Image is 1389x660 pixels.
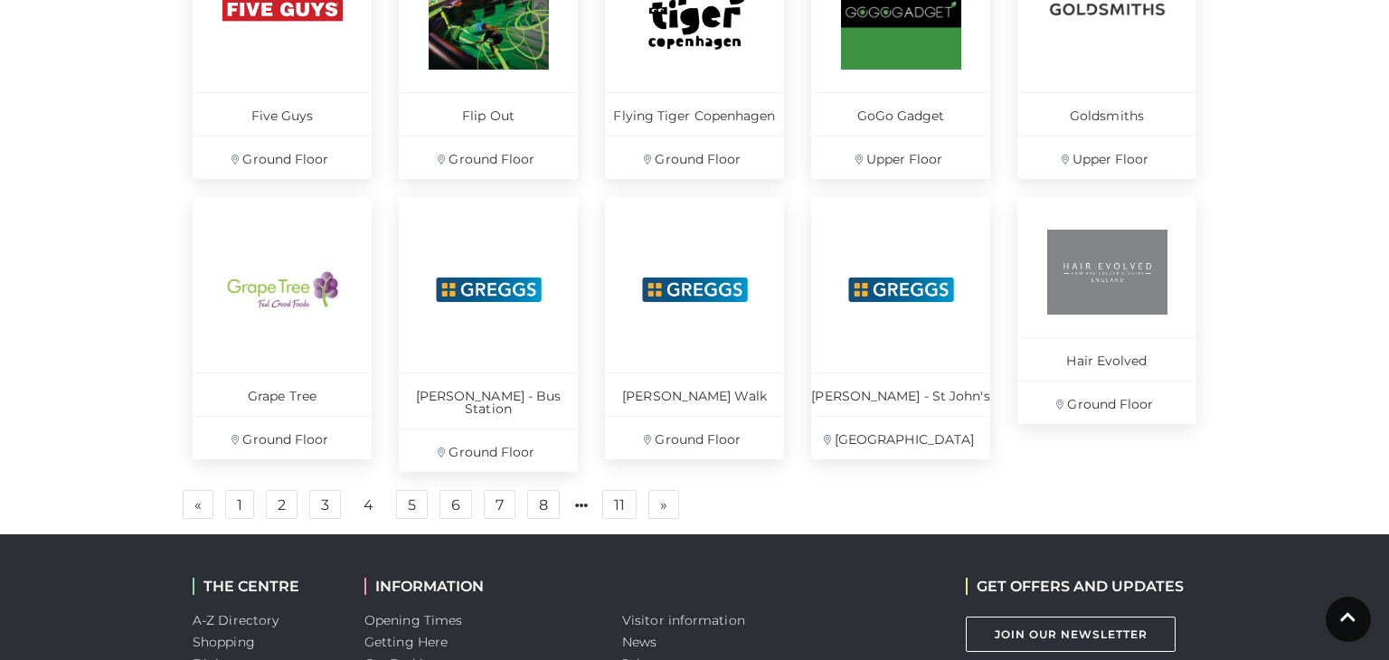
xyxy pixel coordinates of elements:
p: Ground Floor [605,416,784,459]
p: Ground Floor [605,136,784,179]
a: 1 [225,490,254,519]
p: Upper Floor [1017,136,1196,179]
a: [PERSON_NAME] Walk Ground Floor [605,197,784,459]
a: [PERSON_NAME] - St John's [GEOGRAPHIC_DATA] [811,197,990,459]
p: Upper Floor [811,136,990,179]
p: Hair Evolved [1017,337,1196,381]
a: Shopping [193,634,255,650]
a: Visitor information [622,612,745,628]
a: 7 [484,490,515,519]
p: Ground Floor [193,136,372,179]
a: Join Our Newsletter [966,617,1176,652]
a: Opening Times [364,612,462,628]
a: Next [648,490,679,519]
h2: THE CENTRE [193,578,337,595]
p: Five Guys [193,92,372,136]
p: Ground Floor [399,136,578,179]
a: A-Z Directory [193,612,279,628]
p: Goldsmiths [1017,92,1196,136]
a: 11 [602,490,637,519]
a: 3 [309,490,341,519]
p: Ground Floor [193,416,372,459]
p: [PERSON_NAME] - St John's [811,372,990,416]
a: 5 [396,490,428,519]
p: Ground Floor [399,429,578,472]
p: [PERSON_NAME] Walk [605,372,784,416]
p: Flying Tiger Copenhagen [605,92,784,136]
h2: GET OFFERS AND UPDATES [966,578,1184,595]
span: « [194,498,202,511]
p: Flip Out [399,92,578,136]
a: Previous [183,490,213,519]
a: Getting Here [364,634,448,650]
p: Ground Floor [1017,381,1196,424]
a: 4 [353,491,384,520]
a: News [622,634,657,650]
a: Grape Tree Ground Floor [193,197,372,459]
a: Hair Evolved Ground Floor [1017,197,1196,424]
p: Grape Tree [193,372,372,416]
p: [PERSON_NAME] - Bus Station [399,372,578,429]
a: 2 [266,490,298,519]
a: 8 [527,490,560,519]
p: [GEOGRAPHIC_DATA] [811,416,990,459]
span: » [660,498,667,511]
h2: INFORMATION [364,578,595,595]
p: GoGo Gadget [811,92,990,136]
a: [PERSON_NAME] - Bus Station Ground Floor [399,197,578,472]
a: 6 [439,490,472,519]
